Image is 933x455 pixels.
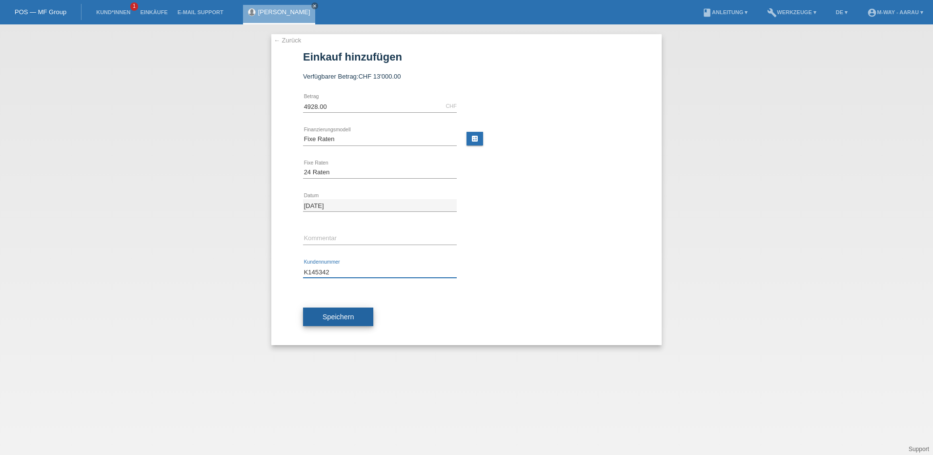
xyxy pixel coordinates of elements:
i: book [702,8,712,18]
a: POS — MF Group [15,8,66,16]
a: Einkäufe [135,9,172,15]
span: 1 [130,2,138,11]
a: Support [909,446,929,453]
div: CHF [446,103,457,109]
span: CHF 13'000.00 [358,73,401,80]
i: account_circle [867,8,877,18]
a: [PERSON_NAME] [258,8,310,16]
a: buildWerkzeuge ▾ [762,9,821,15]
i: build [767,8,777,18]
a: account_circlem-way - Aarau ▾ [862,9,928,15]
button: Speichern [303,308,373,326]
a: ← Zurück [274,37,301,44]
h1: Einkauf hinzufügen [303,51,630,63]
i: close [312,3,317,8]
a: calculate [466,132,483,145]
a: Kund*innen [91,9,135,15]
a: E-Mail Support [173,9,228,15]
div: Verfügbarer Betrag: [303,73,630,80]
i: calculate [471,135,479,143]
span: Speichern [323,313,354,321]
a: bookAnleitung ▾ [697,9,752,15]
a: DE ▾ [831,9,852,15]
a: close [311,2,318,9]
